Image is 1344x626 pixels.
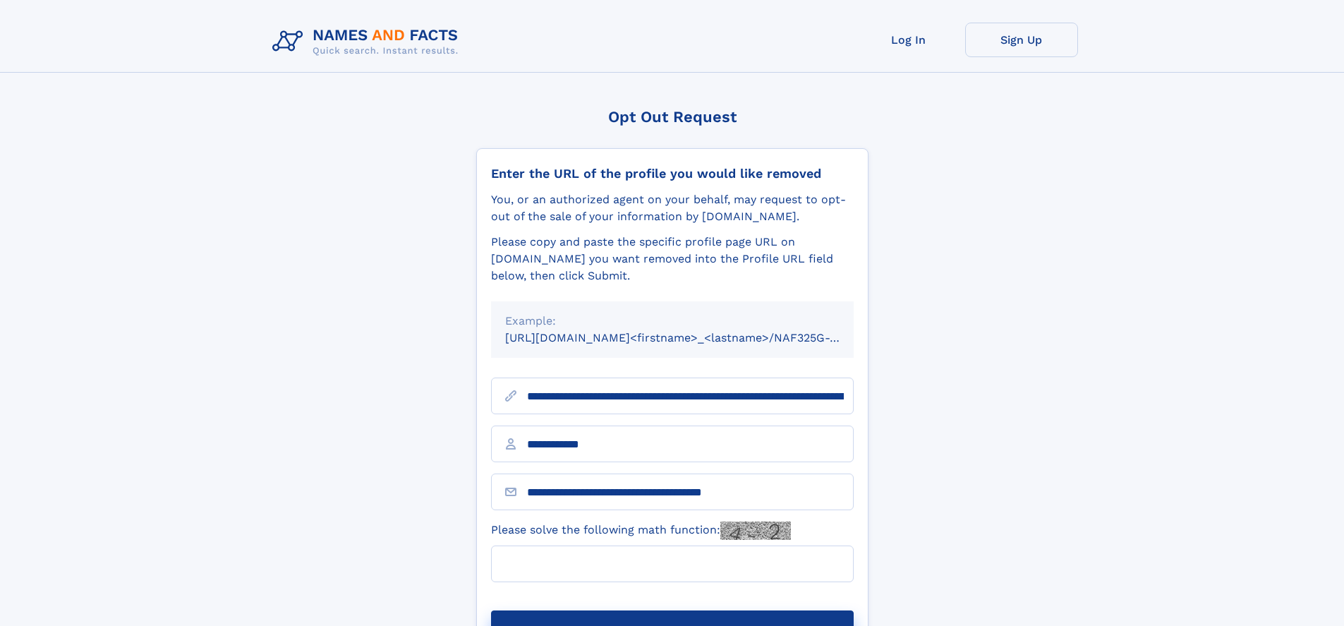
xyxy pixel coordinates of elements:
[505,313,840,330] div: Example:
[267,23,470,61] img: Logo Names and Facts
[476,108,868,126] div: Opt Out Request
[491,191,854,225] div: You, or an authorized agent on your behalf, may request to opt-out of the sale of your informatio...
[491,166,854,181] div: Enter the URL of the profile you would like removed
[491,522,791,540] label: Please solve the following math function:
[852,23,965,57] a: Log In
[491,234,854,284] div: Please copy and paste the specific profile page URL on [DOMAIN_NAME] you want removed into the Pr...
[505,331,880,344] small: [URL][DOMAIN_NAME]<firstname>_<lastname>/NAF325G-xxxxxxxx
[965,23,1078,57] a: Sign Up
